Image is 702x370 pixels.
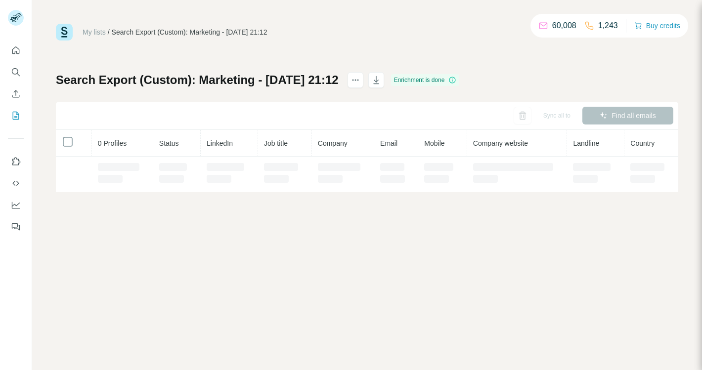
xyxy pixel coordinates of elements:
a: My lists [83,28,106,36]
span: 0 Profiles [98,139,127,147]
button: Dashboard [8,196,24,214]
button: Quick start [8,41,24,59]
span: Email [380,139,397,147]
button: Use Surfe on LinkedIn [8,153,24,170]
span: LinkedIn [207,139,233,147]
span: Landline [573,139,599,147]
img: Surfe Logo [56,24,73,41]
button: Feedback [8,218,24,236]
button: Search [8,63,24,81]
span: Mobile [424,139,444,147]
button: Buy credits [634,19,680,33]
span: Job title [264,139,288,147]
span: Company [318,139,348,147]
button: My lists [8,107,24,124]
span: Country [630,139,655,147]
p: 60,008 [552,20,576,32]
button: Use Surfe API [8,174,24,192]
span: Status [159,139,179,147]
div: Search Export (Custom): Marketing - [DATE] 21:12 [112,27,267,37]
li: / [108,27,110,37]
p: 1,243 [598,20,618,32]
h1: Search Export (Custom): Marketing - [DATE] 21:12 [56,72,339,88]
button: Enrich CSV [8,85,24,103]
div: Enrichment is done [391,74,460,86]
button: actions [348,72,363,88]
span: Company website [473,139,528,147]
